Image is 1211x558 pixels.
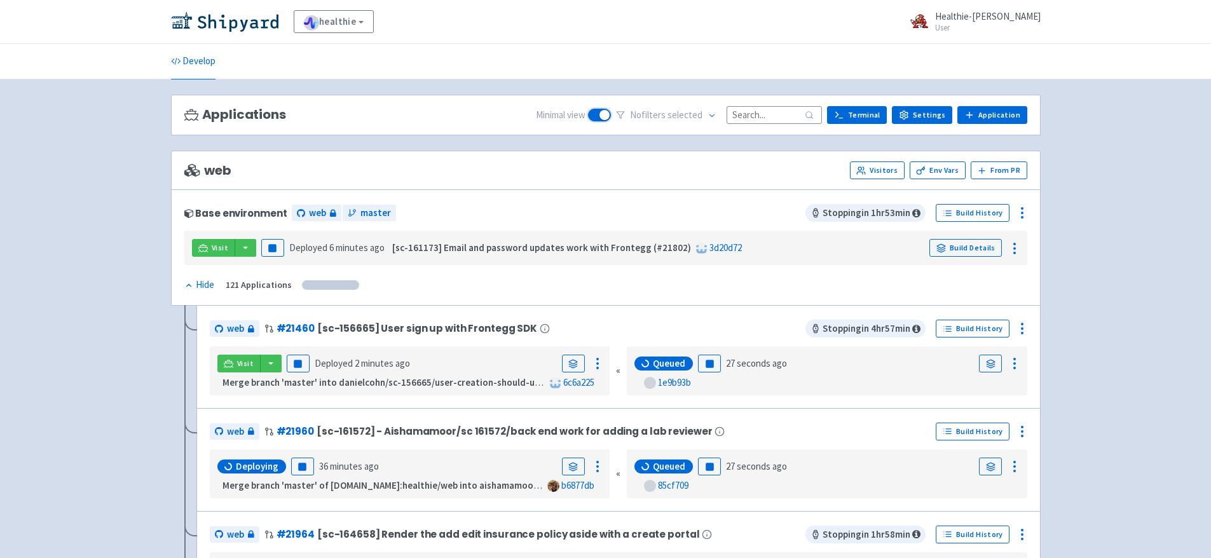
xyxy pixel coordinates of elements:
[561,479,594,491] a: b6877db
[317,426,713,437] span: [sc-161572] - Aishamamoor/sc 161572/back end work for adding a lab reviewer
[289,242,385,254] span: Deployed
[936,526,1009,543] a: Build History
[212,243,228,253] span: Visit
[726,357,787,369] time: 27 seconds ago
[971,161,1027,179] button: From PR
[329,242,385,254] time: 6 minutes ago
[292,205,341,222] a: web
[184,278,216,292] button: Hide
[726,460,787,472] time: 27 seconds ago
[936,320,1009,337] a: Build History
[929,239,1002,257] a: Build Details
[222,479,767,491] strong: Merge branch 'master' of [DOMAIN_NAME]:healthie/web into aishamamoor/sc-161572/back-end-work-for-...
[222,376,622,388] strong: Merge branch 'master' into danielcohn/sc-156665/user-creation-should-use-the-frontegg-api
[827,106,887,124] a: Terminal
[171,11,278,32] img: Shipyard logo
[850,161,905,179] a: Visitors
[653,357,685,370] span: Queued
[317,529,700,540] span: [sc-164658] Render the add edit insurance policy aside with a create portal
[277,527,315,541] a: #21964
[536,108,585,123] span: Minimal view
[237,358,254,369] span: Visit
[291,458,314,475] button: Pause
[892,106,952,124] a: Settings
[727,106,822,123] input: Search...
[184,107,286,122] h3: Applications
[360,206,391,221] span: master
[616,449,620,498] div: «
[184,278,214,292] div: Hide
[227,527,244,542] span: web
[227,322,244,336] span: web
[355,357,410,369] time: 2 minutes ago
[192,239,235,257] a: Visit
[319,460,379,472] time: 36 minutes ago
[315,357,410,369] span: Deployed
[210,423,259,440] a: web
[261,239,284,257] button: Pause
[667,109,702,121] span: selected
[217,355,261,372] a: Visit
[184,208,287,219] div: Base environment
[658,479,688,491] a: 85cf709
[236,460,278,473] span: Deploying
[805,526,926,543] span: Stopping in 1 hr 58 min
[287,355,310,372] button: Pause
[317,323,537,334] span: [sc-156665] User sign up with Frontegg SDK
[935,10,1041,22] span: Healthie-[PERSON_NAME]
[910,161,966,179] a: Env Vars
[343,205,396,222] a: master
[805,320,926,337] span: Stopping in 4 hr 57 min
[902,11,1041,32] a: Healthie-[PERSON_NAME] User
[805,204,926,222] span: Stopping in 1 hr 53 min
[698,355,721,372] button: Pause
[957,106,1027,124] a: Application
[653,460,685,473] span: Queued
[277,425,314,438] a: #21960
[392,242,691,254] strong: [sc-161173] Email and password updates work with Frontegg (#21802)
[210,320,259,337] a: web
[658,376,691,388] a: 1e9b93b
[936,423,1009,440] a: Build History
[698,458,721,475] button: Pause
[210,526,259,543] a: web
[936,204,1009,222] a: Build History
[171,44,216,79] a: Develop
[709,242,742,254] a: 3d20d72
[294,10,374,33] a: healthie
[226,278,292,292] div: 121 Applications
[616,346,620,395] div: «
[935,24,1041,32] small: User
[309,206,326,221] span: web
[184,163,231,178] span: web
[563,376,594,388] a: 6c6a225
[630,108,702,123] span: No filter s
[227,425,244,439] span: web
[277,322,315,335] a: #21460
